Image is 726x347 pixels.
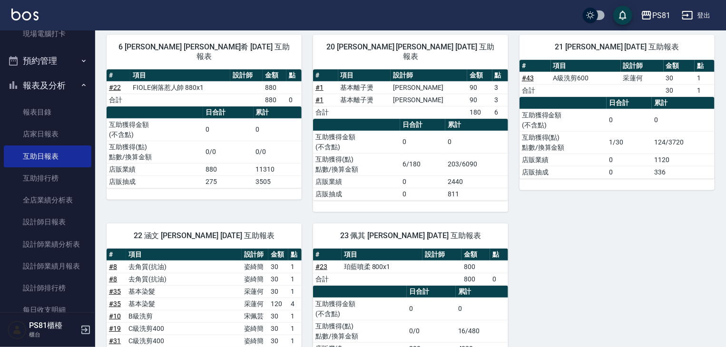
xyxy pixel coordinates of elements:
[400,153,445,175] td: 6/180
[652,154,715,166] td: 1120
[313,249,342,261] th: #
[4,145,91,167] a: 互助日報表
[338,69,391,82] th: 項目
[531,42,703,52] span: 21 [PERSON_NAME] [DATE] 互助報表
[400,119,445,131] th: 日合計
[400,188,445,200] td: 0
[109,275,117,283] a: #8
[130,81,230,94] td: FIOLE俐落惹人帥 880x1
[107,118,203,141] td: 互助獲得金額 (不含點)
[4,48,91,73] button: 預約管理
[520,154,607,166] td: 店販業績
[324,231,497,241] span: 23 佩其 [PERSON_NAME] [DATE] 互助報表
[664,60,695,72] th: 金額
[607,166,652,178] td: 0
[109,337,121,345] a: #31
[607,97,652,109] th: 日合計
[107,163,203,175] td: 店販業績
[268,285,288,298] td: 30
[461,273,490,285] td: 800
[29,321,78,330] h5: PS81櫃檯
[678,7,715,24] button: 登出
[254,175,302,188] td: 3505
[456,286,508,298] th: 累計
[613,6,632,25] button: save
[203,175,254,188] td: 275
[242,322,269,335] td: 姿綺簡
[313,249,508,286] table: a dense table
[637,6,674,25] button: PS81
[400,131,445,153] td: 0
[652,109,715,131] td: 0
[4,73,91,98] button: 報表及分析
[118,231,290,241] span: 22 涵文 [PERSON_NAME] [DATE] 互助報表
[126,273,241,285] td: 去角質(抗油)
[342,249,422,261] th: 項目
[313,273,342,285] td: 合計
[467,94,492,106] td: 90
[313,320,407,342] td: 互助獲得(點) 點數/換算金額
[286,69,302,82] th: 點
[107,69,130,82] th: #
[4,101,91,123] a: 報表目錄
[522,74,534,82] a: #43
[520,97,715,179] table: a dense table
[467,69,492,82] th: 金額
[551,60,621,72] th: 項目
[254,118,302,141] td: 0
[695,84,715,96] td: 1
[109,84,121,91] a: #22
[263,81,286,94] td: 880
[467,81,492,94] td: 90
[315,84,324,91] a: #1
[313,69,338,82] th: #
[492,81,508,94] td: 3
[391,81,467,94] td: [PERSON_NAME]
[652,10,670,21] div: PS81
[118,42,290,61] span: 6 [PERSON_NAME] [PERSON_NAME]肴 [DATE] 互助報表
[4,167,91,189] a: 互助排行榜
[607,131,652,154] td: 1/30
[242,249,269,261] th: 設計師
[242,310,269,322] td: 宋佩芸
[288,335,302,347] td: 1
[4,299,91,321] a: 每日收支明細
[456,320,508,342] td: 16/480
[254,106,302,119] th: 累計
[607,109,652,131] td: 0
[107,141,203,163] td: 互助獲得(點) 點數/換算金額
[126,322,241,335] td: C級洗剪400
[492,106,508,118] td: 6
[4,23,91,45] a: 現場電腦打卡
[288,273,302,285] td: 1
[407,286,456,298] th: 日合計
[4,255,91,277] a: 設計師業績月報表
[445,175,508,188] td: 2440
[520,84,551,96] td: 合計
[407,298,456,320] td: 0
[490,249,508,261] th: 點
[492,69,508,82] th: 點
[130,69,230,82] th: 項目
[288,285,302,298] td: 1
[268,298,288,310] td: 120
[607,154,652,166] td: 0
[695,60,715,72] th: 點
[313,119,508,201] table: a dense table
[407,320,456,342] td: 0/0
[664,84,695,96] td: 30
[551,72,621,84] td: A級洗剪600
[263,94,286,106] td: 880
[456,298,508,320] td: 0
[203,106,254,119] th: 日合計
[4,189,91,211] a: 全店業績分析表
[520,109,607,131] td: 互助獲得金額 (不含點)
[695,72,715,84] td: 1
[203,118,254,141] td: 0
[254,163,302,175] td: 11310
[313,131,400,153] td: 互助獲得金額 (不含點)
[107,106,302,188] table: a dense table
[461,249,490,261] th: 金額
[492,94,508,106] td: 3
[664,72,695,84] td: 30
